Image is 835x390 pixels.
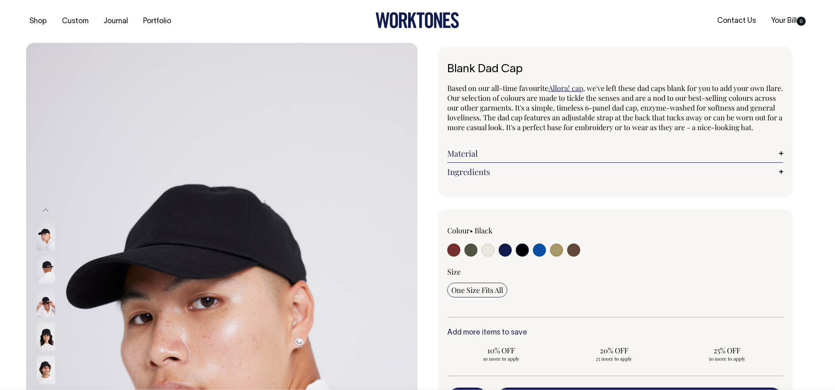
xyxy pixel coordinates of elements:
[140,15,175,28] a: Portfolio
[37,322,55,351] img: black
[447,329,783,337] h6: Add more items to save
[475,226,493,235] label: Black
[768,14,809,28] a: Your Bill0
[564,355,664,362] span: 25 more to apply
[677,346,777,355] span: 25% OFF
[677,355,777,362] span: 50 more to apply
[37,356,55,384] img: black
[447,148,783,158] a: Material
[560,343,668,364] input: 20% OFF 25 more to apply
[37,255,55,284] img: black
[37,222,55,250] img: black
[451,285,503,295] span: One Size Fits All
[447,83,548,93] span: Based on our all-time favourite
[714,14,759,28] a: Contact Us
[447,343,555,364] input: 10% OFF 10 more to apply
[548,83,583,93] a: Allora! cap
[447,63,783,76] h1: Blank Dad Cap
[564,346,664,355] span: 20% OFF
[447,167,783,177] a: Ingredients
[470,226,473,235] span: •
[447,83,783,132] span: , we've left these dad caps blank for you to add your own flare. Our selection of colours are mad...
[26,15,50,28] a: Shop
[447,226,582,235] div: Colour
[37,289,55,317] img: black
[40,201,52,219] button: Previous
[451,355,551,362] span: 10 more to apply
[447,267,783,277] div: Size
[447,283,507,297] input: One Size Fits All
[797,17,806,26] span: 0
[100,15,131,28] a: Journal
[673,343,781,364] input: 25% OFF 50 more to apply
[451,346,551,355] span: 10% OFF
[59,15,92,28] a: Custom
